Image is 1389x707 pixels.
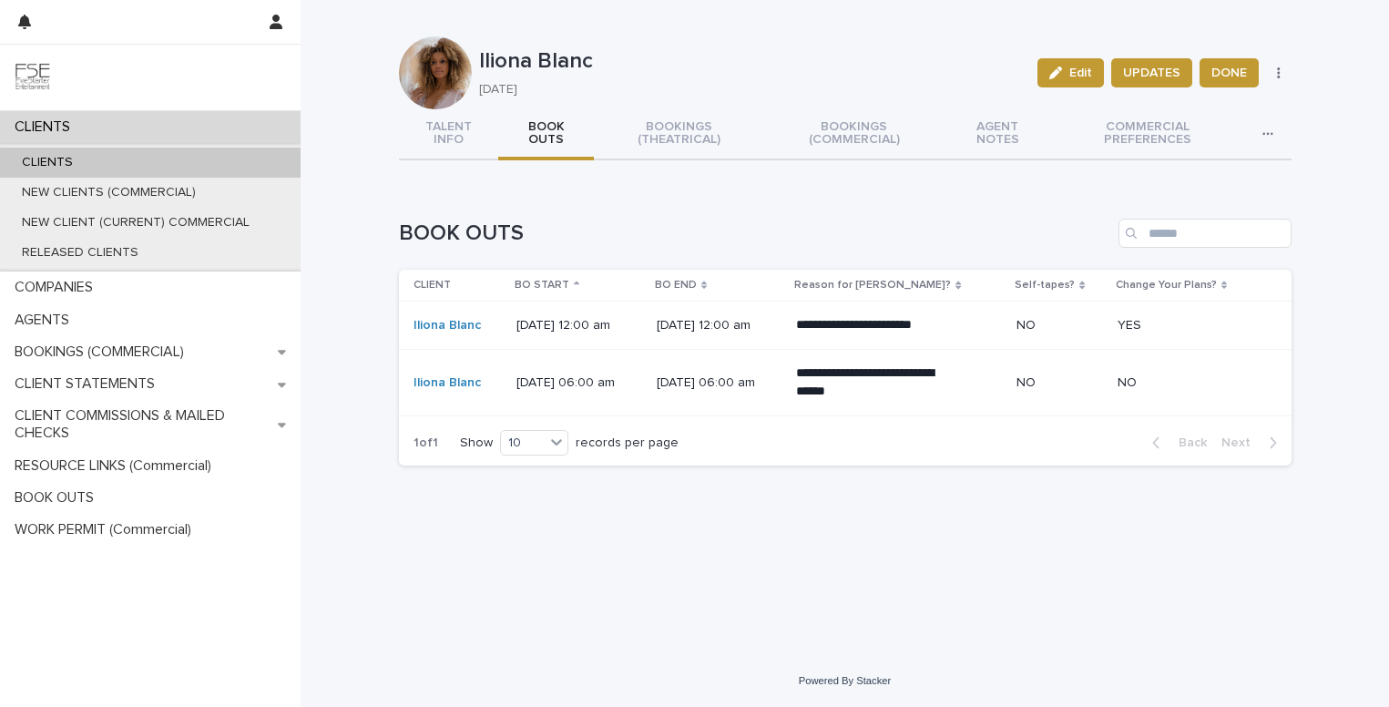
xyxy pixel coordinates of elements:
p: [DATE] 12:00 am [657,318,782,333]
p: COMPANIES [7,279,107,296]
button: BOOKINGS (COMMERCIAL) [765,109,944,160]
p: NO [1118,375,1262,391]
a: Iliona Blanc [414,375,481,391]
p: BO START [515,275,569,295]
p: RESOURCE LINKS (Commercial) [7,457,226,475]
p: NEW CLIENT (CURRENT) COMMERCIAL [7,215,264,231]
p: Reason for [PERSON_NAME]? [794,275,951,295]
p: YES [1118,318,1262,333]
button: UPDATES [1111,58,1192,87]
h1: BOOK OUTS [399,220,1111,247]
span: UPDATES [1123,64,1180,82]
a: Iliona Blanc [414,318,481,333]
p: WORK PERMIT (Commercial) [7,521,206,538]
span: Next [1221,436,1261,449]
input: Search [1118,219,1292,248]
button: Back [1138,435,1214,451]
button: COMMERCIAL PREFERENCES [1052,109,1244,160]
p: CLIENT COMMISSIONS & MAILED CHECKS [7,407,278,442]
button: TALENT INFO [399,109,499,160]
button: BOOK OUTS [498,109,594,160]
p: BOOK OUTS [7,489,108,507]
p: [DATE] 06:00 am [657,375,782,391]
p: records per page [576,435,679,451]
p: Change Your Plans? [1116,275,1217,295]
p: CLIENTS [7,118,85,136]
div: 10 [501,434,545,453]
img: 9JgRvJ3ETPGCJDhvPVA5 [15,59,51,96]
p: [DATE] [479,82,1016,97]
button: Next [1214,435,1292,451]
a: Powered By Stacker [799,675,891,686]
p: NO [1016,375,1103,391]
p: BOOKINGS (COMMERCIAL) [7,343,199,361]
p: [DATE] 06:00 am [516,375,642,391]
p: Show [460,435,493,451]
p: AGENTS [7,312,84,329]
button: BOOKINGS (THEATRICAL) [594,109,765,160]
p: RELEASED CLIENTS [7,245,153,261]
p: BO END [655,275,697,295]
p: [DATE] 12:00 am [516,318,642,333]
p: CLIENT STATEMENTS [7,375,169,393]
span: DONE [1211,64,1247,82]
span: Edit [1069,67,1092,79]
button: Edit [1037,58,1104,87]
p: Iliona Blanc [479,48,1024,75]
p: NO [1016,318,1103,333]
p: CLIENT [414,275,451,295]
p: 1 of 1 [399,421,453,466]
button: AGENT NOTES [944,109,1052,160]
span: Back [1168,436,1207,449]
p: CLIENTS [7,155,87,170]
p: Self-tapes? [1015,275,1075,295]
button: DONE [1200,58,1259,87]
p: NEW CLIENTS (COMMERCIAL) [7,185,210,200]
